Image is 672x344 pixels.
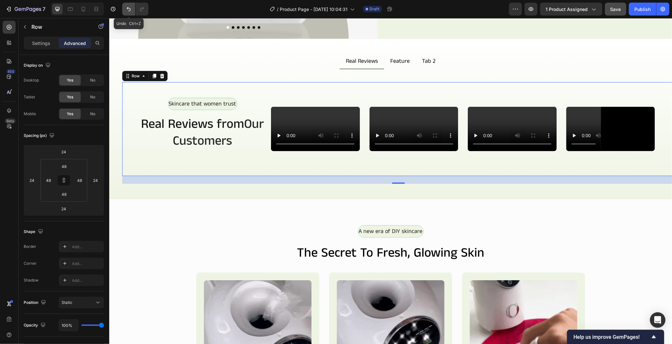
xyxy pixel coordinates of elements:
button: 7 [3,3,48,16]
span: Yes [67,111,73,117]
div: Desktop [24,77,39,83]
span: Yes [67,94,73,100]
span: Yes [67,77,73,83]
span: Product Page - [DATE] 10:04:31 [280,6,348,13]
span: Draft [370,6,379,12]
div: Border [24,244,36,250]
button: Save [605,3,626,16]
input: xl [27,175,37,185]
span: Static [62,300,72,305]
p: Row [31,23,87,31]
div: Publish [634,6,651,13]
span: No [90,111,95,117]
video: Video [359,89,447,133]
span: Our Customers [64,97,155,132]
div: Open Intercom Messenger [650,312,666,328]
button: 1 product assigned [540,3,602,16]
div: Add... [72,278,102,283]
input: 3xl [44,175,53,185]
p: Advanced [64,40,86,47]
video: Video [260,89,349,133]
input: 3xl [58,161,71,171]
input: xl [57,147,70,157]
iframe: Design area [109,18,672,344]
div: 450 [6,69,16,74]
div: Mobile [24,111,36,117]
input: Auto [59,319,78,331]
span: 1 product assigned [546,6,588,13]
video: Video [457,89,546,133]
p: Tab 2 [313,40,326,47]
input: xl [91,175,100,185]
div: Opacity [24,321,47,330]
span: Save [610,6,621,12]
button: Static [59,297,104,308]
p: Settings [32,40,50,47]
span: No [90,77,95,83]
span: No [90,94,95,100]
div: Shape [24,227,44,236]
input: xl [57,204,70,214]
span: Help us improve GemPages! [573,334,650,340]
div: Spacing (px) [24,131,56,140]
input: 3xl [75,175,85,185]
button: Show survey - Help us improve GemPages! [573,333,658,341]
video: Video [162,89,251,133]
p: Real Reviews [237,40,269,47]
div: Tablet [24,94,35,100]
input: 3xl [58,189,71,199]
div: Shadow [24,277,39,283]
div: Position [24,298,47,307]
button: Publish [629,3,656,16]
div: Undo/Redo [122,3,148,16]
span: / [277,6,278,13]
div: Add... [72,244,102,250]
p: Skincare that women trust [60,81,127,91]
h2: Real Reviews from [29,97,158,132]
p: 7 [42,5,45,13]
div: Add... [72,261,102,267]
div: Corner [24,261,37,266]
div: Row [21,55,32,61]
p: A new era of DIY skincare [250,208,313,218]
div: Beta [5,118,16,124]
div: Display on [24,61,52,70]
p: Feature [281,40,301,47]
